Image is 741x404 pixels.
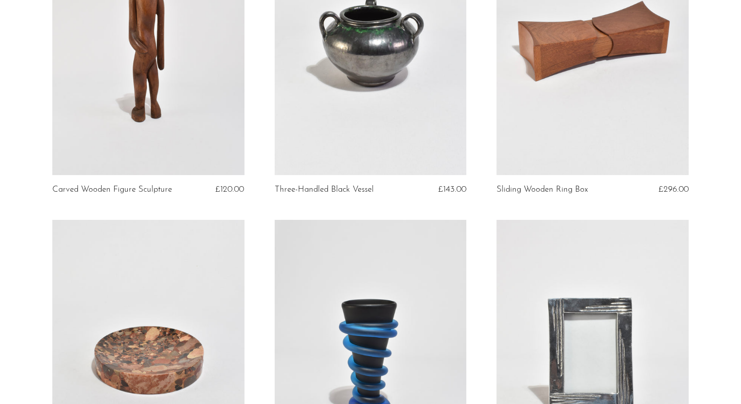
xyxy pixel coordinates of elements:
[438,185,466,194] span: £143.00
[658,185,689,194] span: £296.00
[275,185,374,194] a: Three-Handled Black Vessel
[215,185,244,194] span: £120.00
[497,185,588,194] a: Sliding Wooden Ring Box
[52,185,172,194] a: Carved Wooden Figure Sculpture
